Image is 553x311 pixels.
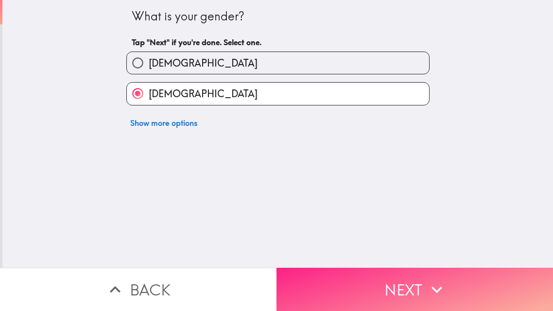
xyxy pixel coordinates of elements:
span: [DEMOGRAPHIC_DATA] [149,87,258,101]
button: Show more options [126,113,201,133]
button: Next [276,268,553,311]
h6: Tap "Next" if you're done. Select one. [132,37,424,48]
div: What is your gender? [132,8,424,25]
span: [DEMOGRAPHIC_DATA] [149,56,258,70]
button: [DEMOGRAPHIC_DATA] [127,83,429,104]
button: [DEMOGRAPHIC_DATA] [127,52,429,74]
